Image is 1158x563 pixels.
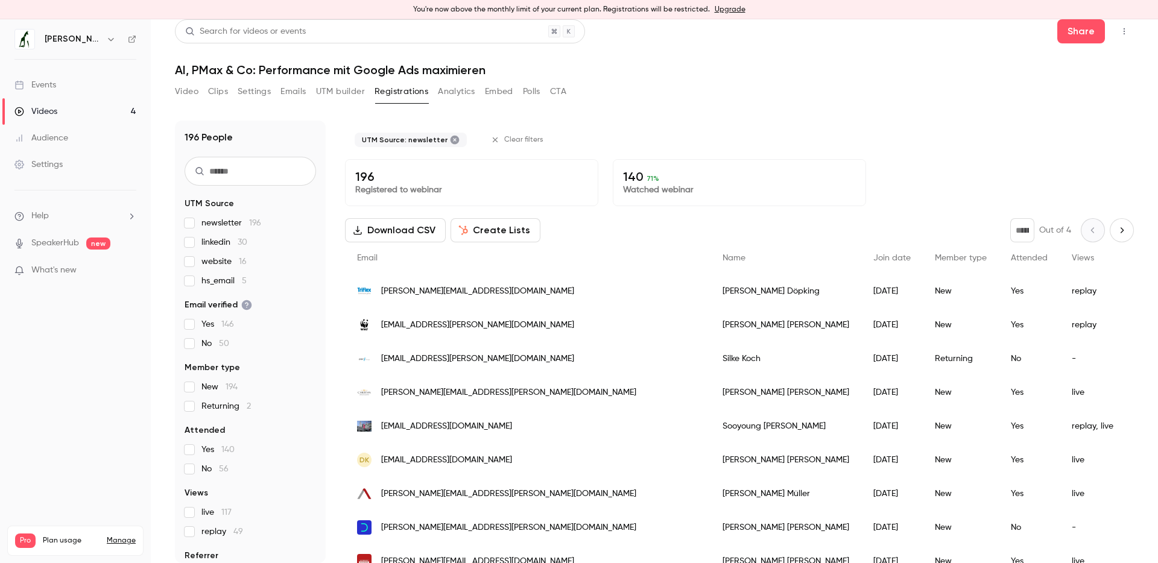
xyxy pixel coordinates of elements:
img: degura.de [357,520,372,535]
span: hs_email [201,275,247,287]
img: intrafind.com [357,486,372,501]
div: New [923,477,999,511]
div: Yes [999,308,1060,342]
span: No [201,463,229,475]
span: [PERSON_NAME][EMAIL_ADDRESS][DOMAIN_NAME] [381,285,574,298]
div: [DATE] [861,308,923,342]
span: 2 [247,402,251,410]
span: Name [723,254,745,262]
div: New [923,376,999,409]
span: [EMAIL_ADDRESS][PERSON_NAME][DOMAIN_NAME] [381,319,574,332]
span: [EMAIL_ADDRESS][DOMAIN_NAME] [381,454,512,467]
div: Yes [999,376,1060,409]
span: Plan usage [43,536,100,546]
button: Download CSV [345,218,446,242]
div: No [999,342,1060,376]
button: Polls [523,82,540,101]
span: website [201,256,247,268]
span: linkedin [201,236,247,248]
img: Jung von Matt IMPACT [15,30,34,49]
span: Member type [935,254,987,262]
span: Yes [201,318,234,330]
span: Referrer [185,550,218,562]
button: Embed [485,82,513,101]
div: Sooyoung [PERSON_NAME] [710,409,861,443]
div: [DATE] [861,511,923,544]
div: live [1060,477,1125,511]
div: New [923,443,999,477]
button: Clear filters [486,130,551,149]
div: [DATE] [861,443,923,477]
div: - [1060,342,1125,376]
div: replay, live [1060,409,1125,443]
p: Registered to webinar [355,184,588,196]
span: DK [359,454,369,465]
div: Events [14,79,56,91]
div: live [1060,376,1125,409]
span: replay [201,526,243,538]
button: CTA [550,82,566,101]
span: 117 [221,508,232,517]
div: [DATE] [861,409,923,443]
span: Attended [1011,254,1048,262]
div: New [923,511,999,544]
div: Settings [14,159,63,171]
span: Member type [185,362,240,374]
div: [PERSON_NAME] Döpking [710,274,861,308]
img: triflex.de [357,284,372,298]
span: No [201,338,229,350]
div: [PERSON_NAME] Müller [710,477,861,511]
span: 140 [221,445,235,454]
span: Help [31,210,49,222]
a: Upgrade [715,5,745,14]
div: [PERSON_NAME] [PERSON_NAME] [710,511,861,544]
span: 71 % [647,174,659,183]
span: UTM Source [185,198,234,210]
div: New [923,308,999,342]
a: Manage [107,536,136,546]
span: 5 [242,277,247,285]
span: Join date [873,254,911,262]
button: Remove "newsletter" from selected "UTM Source" filter [450,135,460,145]
p: Out of 4 [1039,224,1071,236]
span: Views [185,487,208,499]
img: wwf.de [357,318,372,332]
span: Yes [201,444,235,456]
div: [PERSON_NAME] [PERSON_NAME] [710,376,861,409]
div: [DATE] [861,274,923,308]
span: 196 [249,219,261,227]
div: Yes [999,274,1060,308]
span: Clear filters [504,135,543,145]
div: New [923,274,999,308]
span: 16 [239,257,247,266]
span: [EMAIL_ADDRESS][PERSON_NAME][DOMAIN_NAME] [381,353,574,365]
div: [PERSON_NAME] [PERSON_NAME] [710,443,861,477]
span: new [86,237,110,250]
span: [PERSON_NAME][EMAIL_ADDRESS][PERSON_NAME][DOMAIN_NAME] [381,521,636,534]
div: - [1060,511,1125,544]
h1: 196 People [185,130,233,145]
h1: AI, PMax & Co: Performance mit Google Ads maximieren [175,63,1134,77]
span: [EMAIL_ADDRESS][DOMAIN_NAME] [381,420,512,433]
div: replay [1060,274,1125,308]
span: 56 [219,465,229,473]
p: 196 [355,169,588,184]
img: telekom.de [357,421,372,432]
span: Email [357,254,378,262]
button: Clips [208,82,228,101]
button: Analytics [438,82,475,101]
span: newsletter [201,217,261,229]
span: Attended [185,424,225,436]
div: Yes [999,443,1060,477]
span: 146 [221,320,234,329]
button: Create Lists [451,218,540,242]
a: SpeakerHub [31,237,79,250]
button: Registrations [375,82,428,101]
button: UTM builder [316,82,365,101]
span: Email verified [185,299,252,311]
button: Share [1057,19,1105,43]
div: No [999,511,1060,544]
div: Returning [923,342,999,376]
span: live [201,506,232,518]
div: replay [1060,308,1125,342]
